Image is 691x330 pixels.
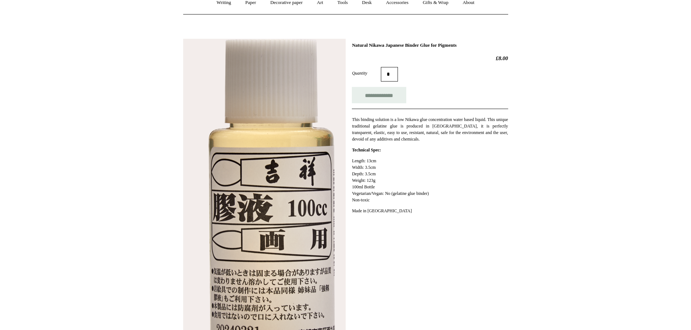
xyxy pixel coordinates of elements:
p: Length: 13cm Width: 3.5cm Depth: 3.5cm Weight: 123g 100ml Bottle Vegetarian/Vegan: No (gelatine g... [352,158,508,203]
p: Made in [GEOGRAPHIC_DATA] [352,208,508,214]
strong: Technical Spec: [352,147,381,153]
label: Quantity [352,70,381,76]
p: This binding solution is a low Nikawa glue concentration water based liquid. This unique traditio... [352,116,508,142]
h1: Natural Nikawa Japanese Binder Glue for Pigments [352,42,508,48]
h2: £8.00 [352,55,508,62]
